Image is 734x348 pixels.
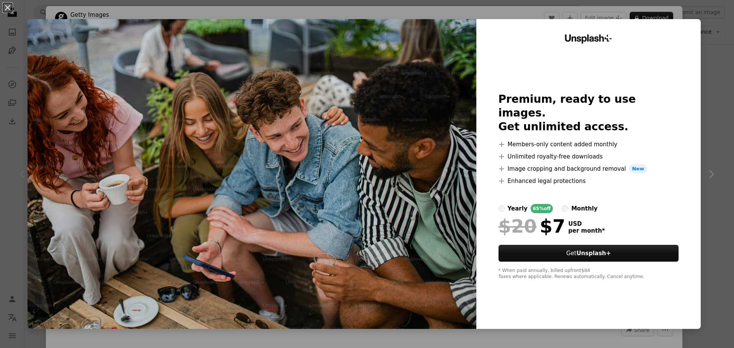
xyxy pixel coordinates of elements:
[499,206,505,212] input: yearly65%off
[499,92,679,134] h2: Premium, ready to use images. Get unlimited access.
[499,268,679,280] div: * When paid annually, billed upfront $84 Taxes where applicable. Renews automatically. Cancel any...
[571,204,598,213] div: monthly
[499,176,679,186] li: Enhanced legal protections
[499,152,679,161] li: Unlimited royalty-free downloads
[499,245,679,262] button: GetUnsplash+
[576,250,611,257] strong: Unsplash+
[508,204,528,213] div: yearly
[568,220,605,227] span: USD
[499,216,537,236] span: $20
[562,206,568,212] input: monthly
[499,216,565,236] div: $7
[629,164,647,173] span: New
[499,164,679,173] li: Image cropping and background removal
[499,140,679,149] li: Members-only content added monthly
[568,227,605,234] span: per month *
[531,204,553,213] div: 65% off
